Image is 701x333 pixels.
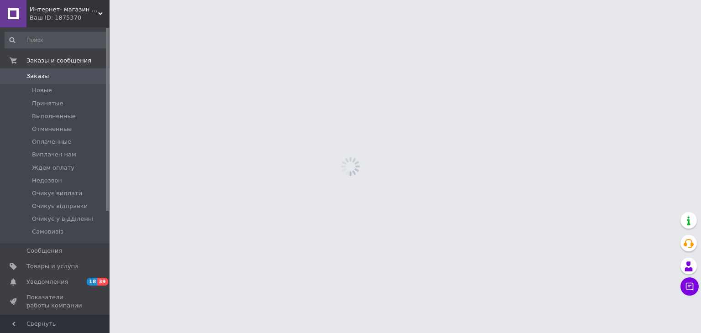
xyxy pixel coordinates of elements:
[32,99,63,108] span: Принятые
[26,293,84,310] span: Показатели работы компании
[87,278,97,286] span: 18
[26,278,68,286] span: Уведомления
[32,86,52,94] span: Новые
[680,277,699,296] button: Чат с покупателем
[30,5,98,14] span: Интернет- магазин "Праздник-shop"
[26,247,62,255] span: Сообщения
[97,278,108,286] span: 39
[32,112,76,120] span: Выполненные
[26,262,78,271] span: Товары и услуги
[32,177,62,185] span: Недозвон
[26,57,91,65] span: Заказы и сообщения
[32,164,74,172] span: Ждем оплату
[32,125,72,133] span: Отмененные
[26,72,49,80] span: Заказы
[32,138,71,146] span: Оплаченные
[30,14,110,22] div: Ваш ID: 1875370
[5,32,108,48] input: Поиск
[32,189,82,198] span: Очикує виплати
[32,151,76,159] span: Виплачен нам
[32,202,88,210] span: Очикує відправки
[32,215,94,223] span: Очикує у відділенні
[32,228,63,236] span: Самовивіз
